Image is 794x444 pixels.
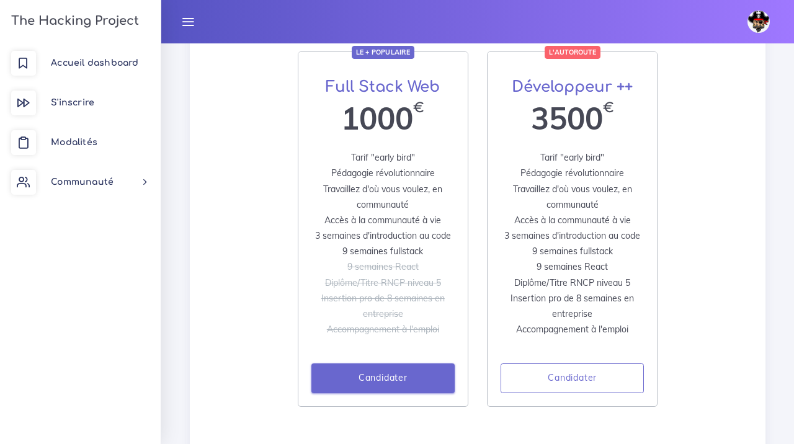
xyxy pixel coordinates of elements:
h3: Full Stack Web [311,78,455,96]
span: 9 semaines fullstack [532,246,613,257]
span: Travaillez d'où vous voulez, en communauté [513,184,632,210]
span: 3 semaines d'introduction au code [504,230,640,241]
span: S'inscrire [51,98,94,107]
strong: Le + populaire [356,48,410,56]
span: 1000 [341,100,413,137]
span: Accès à la communauté à vie [514,215,631,226]
span: 9 semaines fullstack [342,246,423,257]
h3: The Hacking Project [7,14,139,28]
img: avatar [747,11,770,33]
span: Accompagnement à l'emploi [516,324,628,335]
span: 9 semaines React [347,261,419,272]
span: Insertion pro de 8 semaines en entreprise [511,293,634,319]
strong: L'autoroute [549,48,596,56]
span: 9 semaines React [537,261,608,272]
span: Pédagogie révolutionnaire [331,167,435,179]
span: Diplôme/Titre RNCP niveau 5 [514,277,630,288]
span: Accompagnement à l'emploi [327,324,439,335]
span: 3500 [531,100,603,137]
span: Travaillez d'où vous voulez, en communauté [323,184,442,210]
span: Communauté [51,177,114,187]
span: € [603,100,614,116]
span: Tarif "early bird" [540,152,604,163]
span: Modalités [51,138,97,147]
span: Tarif "early bird" [351,152,415,163]
span: 3 semaines d'introduction au code [315,230,451,241]
span: € [413,100,424,116]
span: Accueil dashboard [51,58,138,68]
span: Accès à la communauté à vie [324,215,441,226]
span: Pédagogie révolutionnaire [520,167,624,179]
span: Insertion pro de 8 semaines en entreprise [321,293,445,319]
h3: Développeur ++ [501,78,644,96]
span: Diplôme/Titre RNCP niveau 5 [325,277,441,288]
a: Candidater [311,363,455,393]
a: Candidater [501,363,644,393]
